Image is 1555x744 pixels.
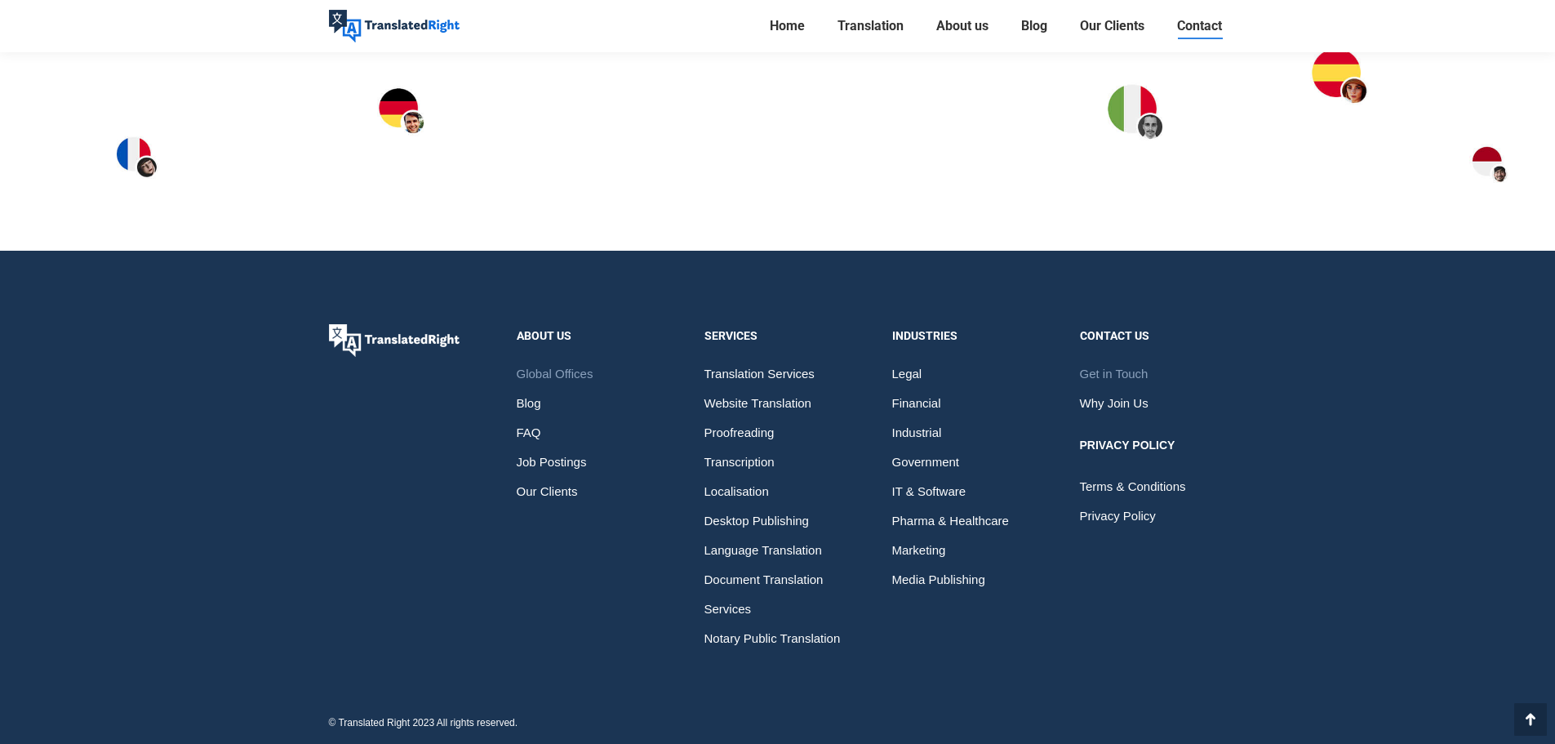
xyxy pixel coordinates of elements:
[892,506,1009,536] span: Pharma & Healthcare
[704,536,851,565] a: Language Translation
[704,448,851,477] a: Transcription
[892,565,985,595] span: Media Publishing
[1172,15,1227,38] a: Contact
[1080,389,1227,418] a: Why Join Us
[892,389,1039,418] a: Financial
[1080,359,1227,389] a: Get in Touch
[931,15,993,38] a: About us
[704,624,841,653] span: Notary Public Translation
[517,448,664,477] a: Job Postings
[704,389,811,418] span: Website Translation
[1080,359,1148,389] span: Get in Touch
[704,506,851,536] a: Desktop Publishing
[704,359,815,389] span: Translation Services
[892,477,966,506] span: IT & Software
[765,15,810,38] a: Home
[892,536,1039,565] a: Marketing
[770,18,805,34] span: Home
[704,418,775,448] span: Proofreading
[892,418,942,448] span: Industrial
[704,324,851,347] div: Services
[892,506,1039,536] a: Pharma & Healthcare
[517,389,664,418] a: Blog
[329,10,460,42] img: Translated Right
[704,477,851,506] a: Localisation
[892,359,922,389] span: Legal
[1080,472,1186,501] span: Terms & Conditions
[517,389,541,418] span: Blog
[1080,501,1156,531] span: Privacy Policy
[1080,501,1227,531] a: Privacy Policy
[892,324,1039,347] div: Industries
[892,477,1039,506] a: IT & Software
[517,448,587,477] span: Job Postings
[704,389,851,418] a: Website Translation
[1021,18,1047,34] span: Blog
[517,418,664,448] a: FAQ
[517,477,578,506] span: Our Clients
[704,418,851,448] a: Proofreading
[704,359,851,389] a: Translation Services
[1080,389,1148,418] span: Why Join Us
[892,359,1039,389] a: Legal
[1177,18,1222,34] span: Contact
[892,565,1039,595] a: Media Publishing
[517,324,664,347] div: About Us
[892,418,1039,448] a: Industrial
[892,536,946,565] span: Marketing
[704,506,809,536] span: Desktop Publishing
[837,18,904,34] span: Translation
[517,477,664,506] a: Our Clients
[1080,324,1227,347] div: Contact us
[1016,15,1052,38] a: Blog
[704,536,822,565] span: Language Translation
[517,418,541,448] span: FAQ
[704,477,769,506] span: Localisation
[517,359,664,389] a: Global Offices
[1075,15,1149,38] a: Our Clients
[1080,472,1227,501] a: Terms & Conditions
[704,565,851,624] a: Document Translation Services
[892,448,1039,477] a: Government
[892,448,960,477] span: Government
[517,359,593,389] span: Global Offices
[892,389,941,418] span: Financial
[936,18,989,34] span: About us
[704,624,851,653] a: Notary Public Translation
[833,15,909,38] a: Translation
[329,714,518,733] div: © Translated Right 2023 All rights reserved.
[704,448,775,477] span: Transcription
[1080,18,1144,34] span: Our Clients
